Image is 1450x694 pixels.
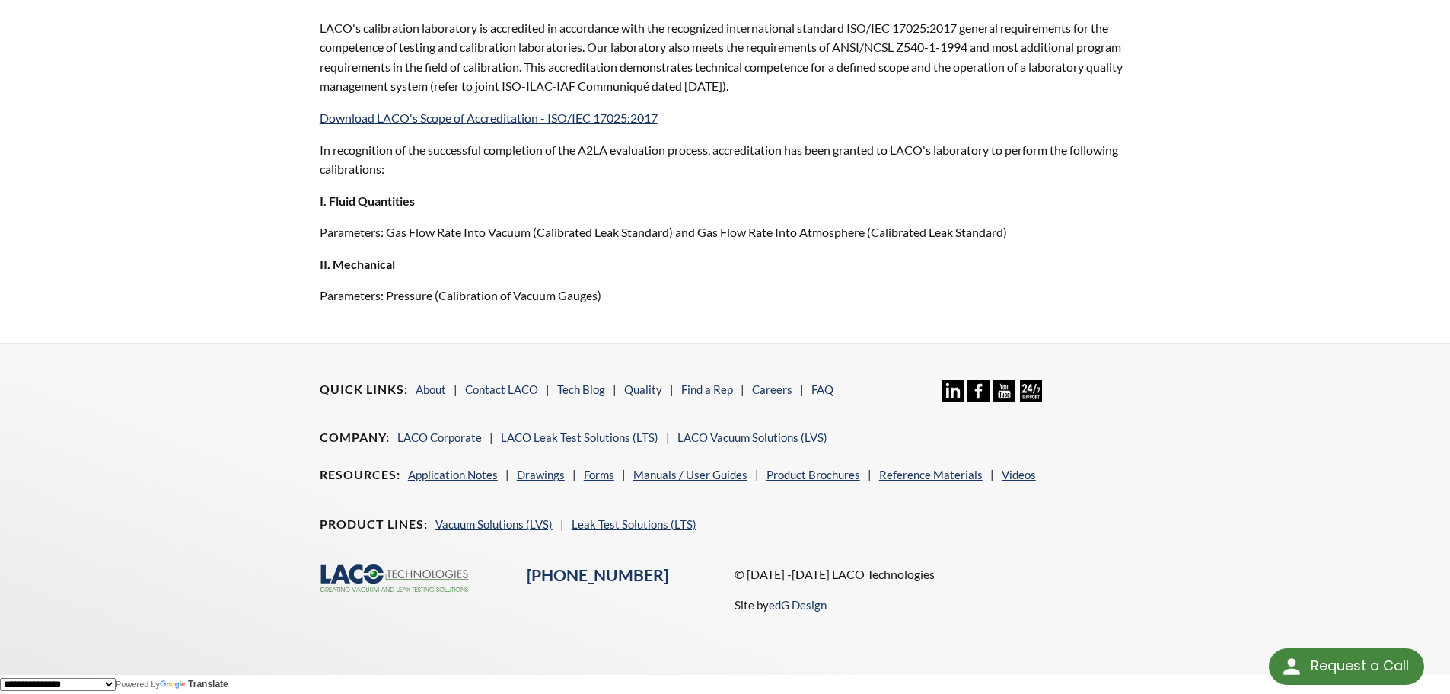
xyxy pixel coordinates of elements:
[769,598,827,612] a: edG Design
[1269,648,1424,685] div: Request a Call
[1311,648,1409,683] div: Request a Call
[320,382,408,398] h4: Quick Links
[879,468,983,481] a: Reference Materials
[160,679,228,689] a: Translate
[735,596,827,614] p: Site by
[320,18,1131,96] p: LACO's calibration laboratory is accredited in accordance with the recognized international stand...
[320,286,1131,305] p: Parameters: Pressure (Calibration of Vacuum Gauges)
[501,430,658,444] a: LACO Leak Test Solutions (LTS)
[766,468,860,481] a: Product Brochures
[1002,468,1036,481] a: Videos
[1280,654,1304,679] img: round button
[465,382,538,396] a: Contact LACO
[572,517,696,531] a: Leak Test Solutions (LTS)
[320,110,658,125] a: Download LACO's Scope of Accreditation - ISO/IEC 17025:2017
[752,382,792,396] a: Careers
[320,467,400,483] h4: Resources
[517,468,565,481] a: Drawings
[584,468,614,481] a: Forms
[557,382,605,396] a: Tech Blog
[681,382,733,396] a: Find a Rep
[320,517,428,532] h4: Product Lines
[320,140,1131,179] p: In recognition of the successful completion of the A2LA evaluation process, accreditation has bee...
[1020,380,1042,402] img: 24/7 Support Icon
[408,468,498,481] a: Application Notes
[735,564,1131,584] p: © [DATE] -[DATE] LACO Technologies
[320,430,390,446] h4: Company
[677,430,827,444] a: LACO Vacuum Solutions (LVS)
[320,222,1131,242] p: Parameters: Gas Flow Rate Into Vacuum (Calibrated Leak Standard) and Gas Flow Rate Into Atmospher...
[1020,391,1042,405] a: 24/7 Support
[624,382,662,396] a: Quality
[527,565,668,585] a: [PHONE_NUMBER]
[160,680,188,690] img: Google Translate
[416,382,446,396] a: About
[633,468,747,481] a: Manuals / User Guides
[435,517,553,531] a: Vacuum Solutions (LVS)
[811,382,833,396] a: FAQ
[320,193,415,208] strong: I. Fluid Quantities
[397,430,482,444] a: LACO Corporate
[320,257,395,271] strong: II. Mechanical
